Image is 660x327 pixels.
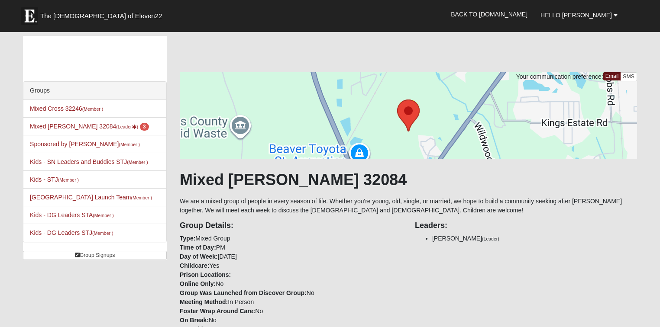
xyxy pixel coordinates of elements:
[92,231,113,236] small: (Member )
[180,244,216,251] strong: Time of Day:
[534,4,624,26] a: Hello [PERSON_NAME]
[127,160,148,165] small: (Member )
[58,177,79,183] small: (Member )
[180,221,402,231] h4: Group Details:
[180,253,218,260] strong: Day of Week:
[16,3,190,25] a: The [DEMOGRAPHIC_DATA] of Eleven22
[23,251,167,260] a: Group Signups
[180,235,195,242] strong: Type:
[540,12,612,19] span: Hello [PERSON_NAME]
[21,7,38,25] img: Eleven22 logo
[30,212,114,218] a: Kids - DG Leaders STA(Member )
[432,234,637,243] li: [PERSON_NAME]
[603,72,621,80] a: Email
[30,141,140,147] a: Sponsored by [PERSON_NAME](Member )
[516,73,603,80] span: Your communication preference:
[444,3,534,25] a: Back to [DOMAIN_NAME]
[30,194,152,201] a: [GEOGRAPHIC_DATA] Launch Team(Member )
[30,123,149,130] a: Mixed [PERSON_NAME] 32084(Leader) 3
[30,176,79,183] a: Kids - STJ(Member )
[23,82,166,100] div: Groups
[620,72,637,81] a: SMS
[93,213,113,218] small: (Member )
[40,12,162,20] span: The [DEMOGRAPHIC_DATA] of Eleven22
[180,170,637,189] h1: Mixed [PERSON_NAME] 32084
[180,280,216,287] strong: Online Only:
[180,271,231,278] strong: Prison Locations:
[415,221,637,231] h4: Leaders:
[180,289,307,296] strong: Group Was Launched from Discover Group:
[131,195,152,200] small: (Member )
[119,142,140,147] small: (Member )
[180,298,228,305] strong: Meeting Method:
[30,158,148,165] a: Kids - SN Leaders and Buddies STJ(Member )
[482,236,499,241] small: (Leader)
[82,106,103,112] small: (Member )
[30,105,103,112] a: Mixed Cross 32246(Member )
[30,229,113,236] a: Kids - DG Leaders STJ(Member )
[140,123,149,131] span: number of pending members
[180,262,209,269] strong: Childcare:
[180,308,255,314] strong: Foster Wrap Around Care:
[116,124,138,129] small: (Leader )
